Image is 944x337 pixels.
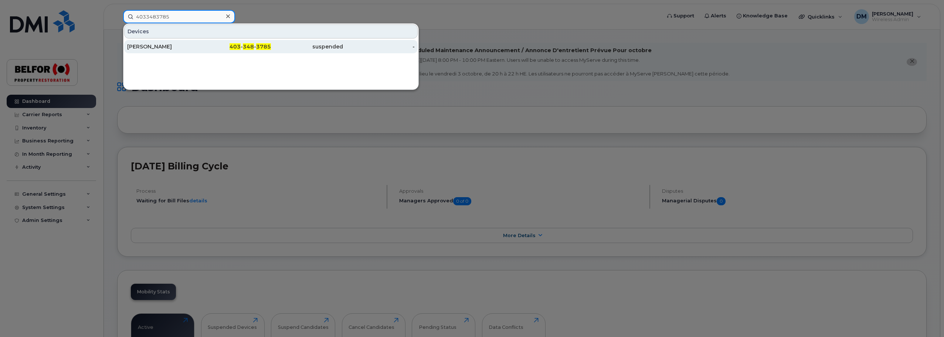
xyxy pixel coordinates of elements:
a: [PERSON_NAME]403-348-3785suspended- [124,40,418,53]
div: - - [199,43,271,50]
span: 348 [243,43,254,50]
div: - [343,43,415,50]
span: 403 [230,43,241,50]
span: 3785 [256,43,271,50]
div: Devices [124,24,418,38]
div: suspended [271,43,343,50]
div: [PERSON_NAME] [127,43,199,50]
